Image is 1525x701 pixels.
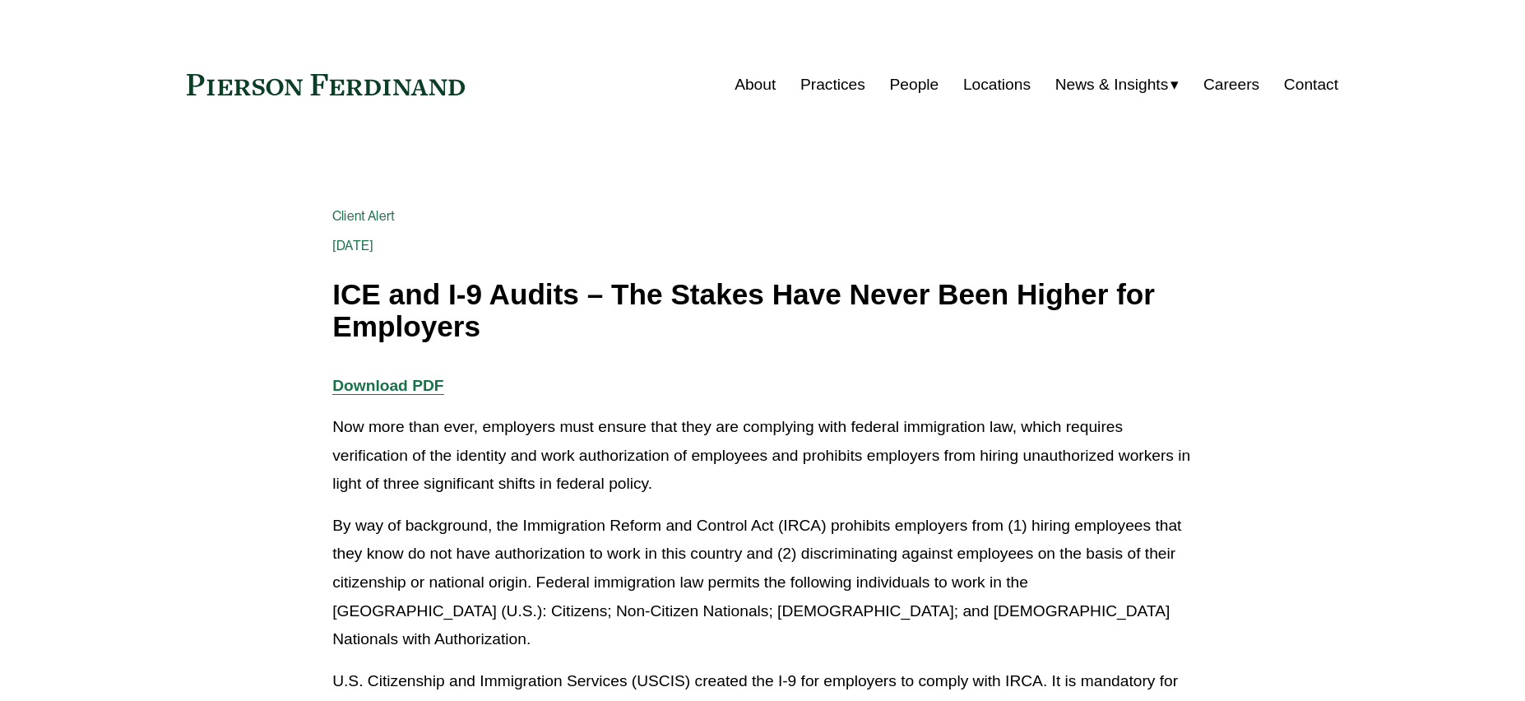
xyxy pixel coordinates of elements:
a: About [735,69,776,100]
p: Now more than ever, employers must ensure that they are complying with federal immigration law, w... [332,413,1193,499]
a: folder dropdown [1055,69,1180,100]
a: Download PDF [332,377,443,394]
a: People [890,69,939,100]
p: By way of background, the Immigration Reform and Control Act (IRCA) prohibits employers from (1) ... [332,512,1193,654]
a: Contact [1284,69,1338,100]
a: Client Alert [332,208,395,224]
h1: ICE and I-9 Audits – The Stakes Have Never Been Higher for Employers [332,279,1193,342]
a: Careers [1203,69,1259,100]
a: Practices [800,69,865,100]
span: [DATE] [332,238,373,253]
a: Locations [963,69,1031,100]
span: News & Insights [1055,71,1169,100]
